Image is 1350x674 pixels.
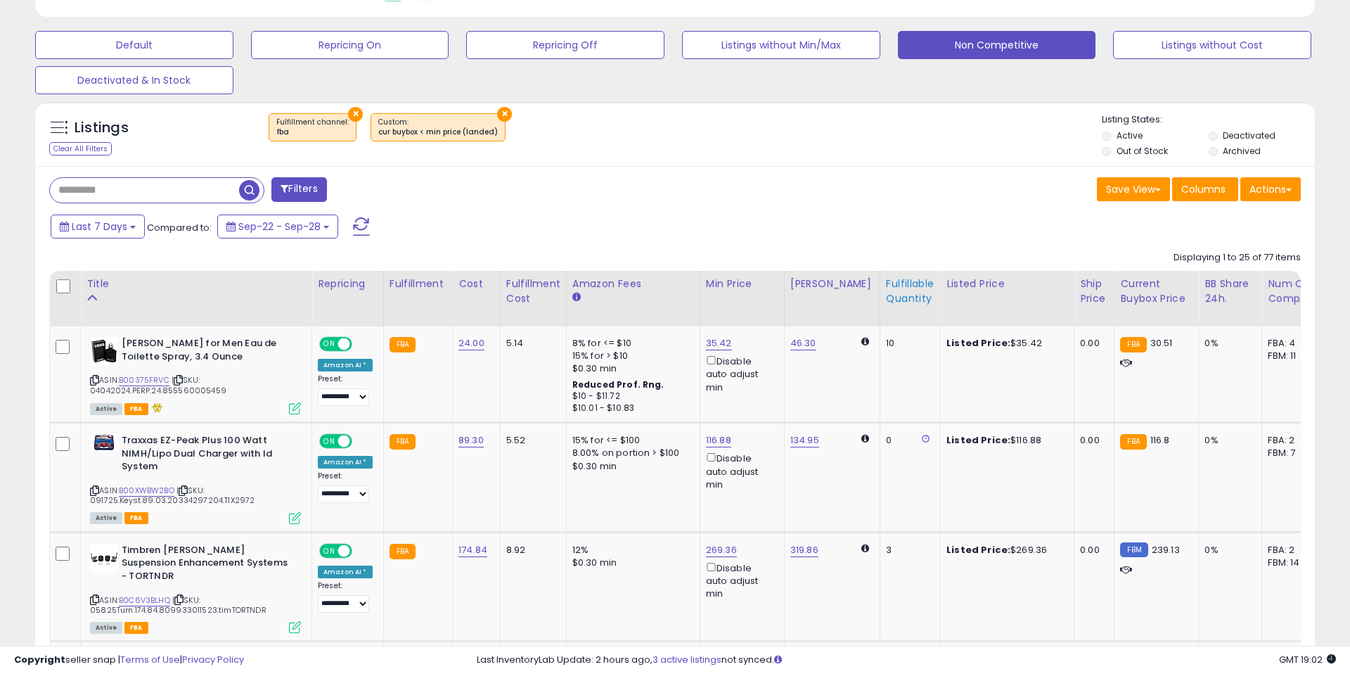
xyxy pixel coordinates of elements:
a: 174.84 [458,543,487,557]
span: ON [321,435,338,447]
button: Last 7 Days [51,215,145,239]
button: × [348,107,363,122]
button: Deactivated & In Stock [35,66,233,94]
div: 0% [1204,434,1251,447]
div: $0.30 min [572,362,689,375]
div: Ship Price [1080,276,1108,306]
span: 2025-10-6 19:02 GMT [1279,653,1336,666]
b: [PERSON_NAME] for Men Eau de Toilette Spray, 3.4 Ounce [122,337,292,367]
label: Deactivated [1223,129,1275,141]
b: Reduced Prof. Rng. [572,379,664,390]
small: FBM [1120,542,1147,557]
span: | SKU: 091725.Keyst.89.03.20334297204.T1X2972 [90,485,255,506]
span: OFF [350,435,373,447]
small: FBA [1120,337,1146,352]
div: Fulfillable Quantity [886,276,934,306]
div: 12% [572,544,689,557]
small: FBA [390,434,416,450]
div: 0% [1204,337,1251,350]
span: | SKU: 04042024.PERP.24.855560005459 [90,374,226,395]
div: 8% for <= $10 [572,337,689,350]
span: All listings currently available for purchase on Amazon [90,622,122,634]
p: Listing States: [1102,113,1314,127]
div: 0.00 [1080,544,1103,557]
div: ASIN: [90,544,301,632]
a: B00XWBW2BO [119,485,174,497]
b: Timbren [PERSON_NAME] Suspension Enhancement Systems - TORTNDR [122,544,292,587]
a: 35.42 [706,336,732,350]
div: FBM: 14 [1268,557,1314,569]
div: Last InventoryLab Update: 2 hours ago, not synced. [477,654,1336,667]
div: fba [276,127,349,137]
a: Privacy Policy [182,653,244,666]
span: FBA [124,403,148,415]
div: $10 - $11.72 [572,390,689,402]
div: Fulfillment Cost [506,276,560,306]
span: FBA [124,512,148,524]
small: Amazon Fees. [572,291,581,304]
div: Repricing [318,276,378,291]
button: × [497,107,512,122]
div: Amazon AI * [318,566,373,578]
div: 5.52 [506,434,555,447]
span: Sep-22 - Sep-28 [238,220,321,234]
div: BB Share 24h. [1204,276,1256,306]
span: All listings currently available for purchase on Amazon [90,403,122,415]
span: FBA [124,622,148,634]
button: Repricing Off [466,31,664,59]
div: Disable auto adjust min [706,353,773,394]
div: $0.30 min [572,557,689,569]
div: Num of Comp. [1268,276,1319,306]
span: Last 7 Days [72,220,127,234]
small: FBA [390,337,416,352]
div: $10.01 - $10.83 [572,402,689,414]
a: 24.00 [458,336,484,350]
label: Archived [1223,145,1261,157]
div: Amazon Fees [572,276,694,291]
div: $0.30 min [572,460,689,473]
span: 239.13 [1152,543,1180,557]
a: 46.30 [790,336,816,350]
span: 30.51 [1150,336,1173,350]
a: 116.88 [706,433,731,447]
button: Listings without Min/Max [682,31,880,59]
div: Preset: [318,581,373,613]
div: Amazon AI * [318,359,373,371]
h5: Listings [75,118,129,138]
div: $269.36 [946,544,1063,557]
a: B0C6V3BLHQ [119,594,170,606]
b: Listed Price: [946,543,1010,557]
b: Traxxas EZ-Peak Plus 100 Watt NIMH/Lipo Dual Charger with Id System [122,434,292,477]
div: [PERSON_NAME] [790,276,874,291]
span: Compared to: [147,221,212,234]
div: FBA: 2 [1268,544,1314,557]
div: FBA: 4 [1268,337,1314,350]
div: ASIN: [90,337,301,413]
div: Clear All Filters [49,142,112,155]
div: Preset: [318,374,373,406]
a: 134.95 [790,433,819,447]
div: Preset: [318,471,373,503]
div: 8.92 [506,544,555,557]
div: 0.00 [1080,434,1103,447]
a: B00375FRVC [119,374,169,386]
div: Amazon AI * [318,456,373,469]
button: Filters [271,177,326,202]
div: 5.14 [506,337,555,350]
div: Disable auto adjust min [706,560,773,601]
b: Listed Price: [946,433,1010,447]
button: Columns [1172,177,1238,201]
span: All listings currently available for purchase on Amazon [90,512,122,524]
button: Actions [1240,177,1301,201]
div: Min Price [706,276,778,291]
div: Cost [458,276,494,291]
div: FBM: 11 [1268,350,1314,362]
a: 319.86 [790,543,818,557]
strong: Copyright [14,653,65,666]
div: Displaying 1 to 25 of 77 items [1174,251,1301,265]
label: Out of Stock [1117,145,1168,157]
span: 116.8 [1150,433,1170,447]
div: 15% for <= $100 [572,434,689,447]
div: Fulfillment [390,276,446,291]
span: Fulfillment channel : [276,117,349,138]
